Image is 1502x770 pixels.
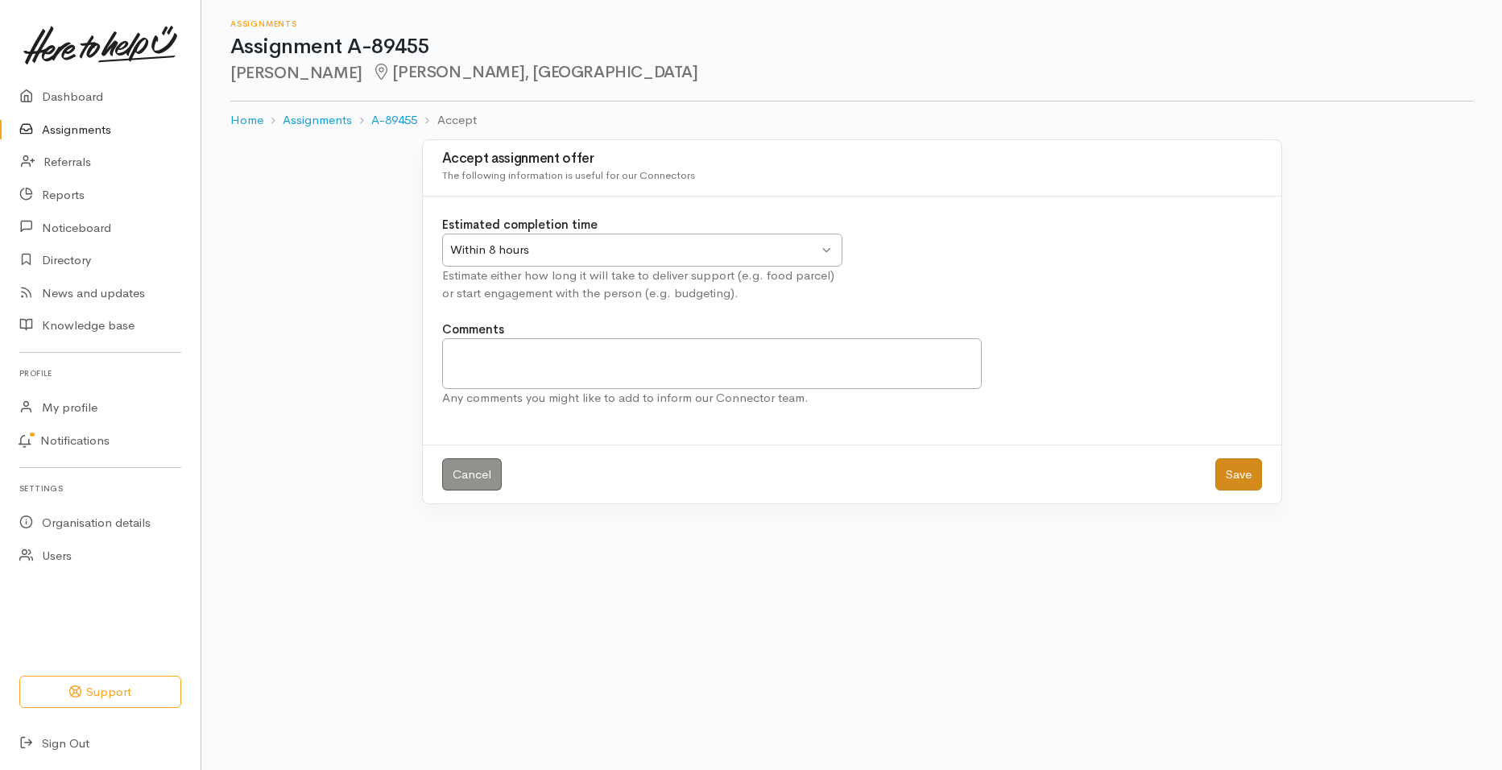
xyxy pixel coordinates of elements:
h2: [PERSON_NAME] [230,64,1473,82]
h3: Accept assignment offer [442,151,1262,167]
a: Assignments [283,111,352,130]
nav: breadcrumb [230,101,1473,139]
li: Accept [417,111,476,130]
label: Comments [442,321,504,339]
div: Within 8 hours [450,241,819,259]
div: Estimate either how long it will take to deliver support (e.g. food parcel) or start engagement w... [442,267,842,303]
a: Home [230,111,263,130]
div: Any comments you might like to add to inform our Connector team. [442,389,983,408]
h6: Settings [19,478,181,499]
a: A-89455 [371,111,417,130]
a: Cancel [442,458,502,491]
button: Save [1215,458,1262,491]
h6: Profile [19,362,181,384]
h1: Assignment A-89455 [230,35,1473,59]
button: Support [19,676,181,709]
span: The following information is useful for our Connectors [442,168,695,182]
h6: Assignments [230,19,1473,28]
span: [PERSON_NAME], [GEOGRAPHIC_DATA] [372,62,698,82]
label: Estimated completion time [442,216,598,234]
